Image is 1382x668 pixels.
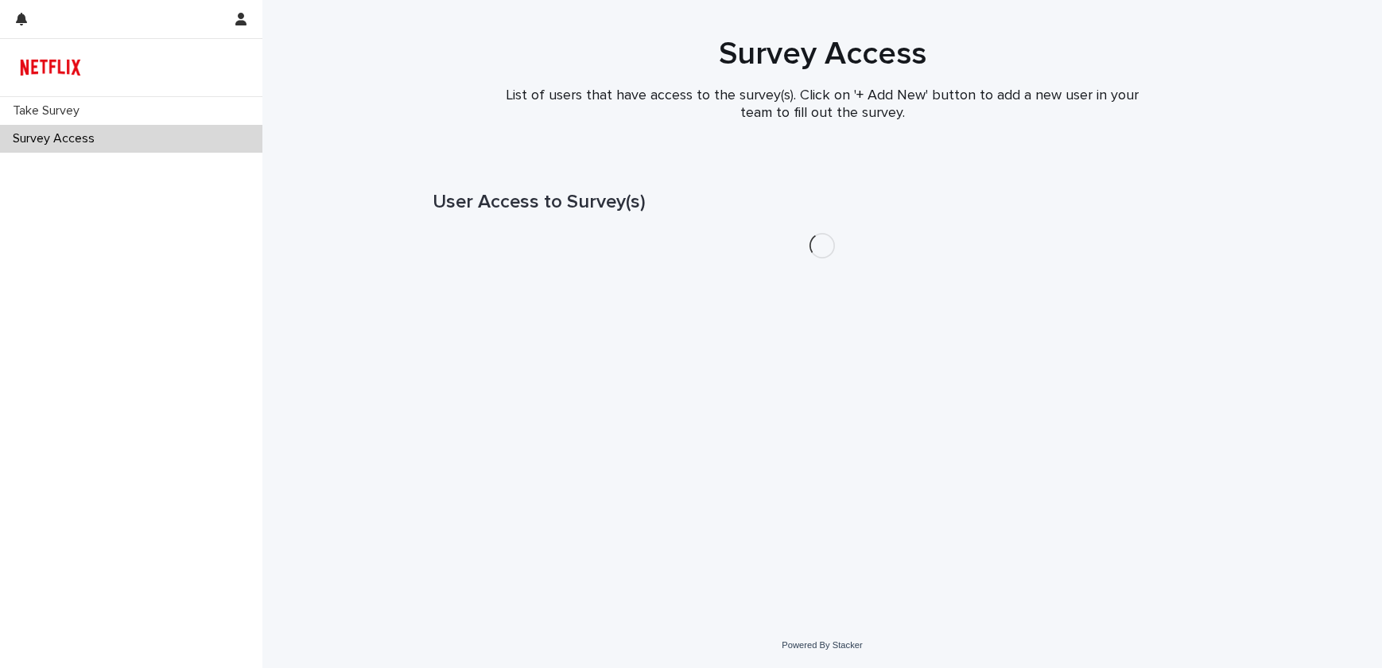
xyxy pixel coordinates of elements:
[433,191,1212,214] h1: User Access to Survey(s)
[433,35,1212,73] h1: Survey Access
[13,52,88,83] img: uCuwg8HQ0aRxwm47PUG8
[6,103,92,118] p: Take Survey
[504,87,1140,122] p: List of users that have access to the survey(s). Click on '+ Add New' button to add a new user in...
[6,131,107,146] p: Survey Access
[782,640,862,650] a: Powered By Stacker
